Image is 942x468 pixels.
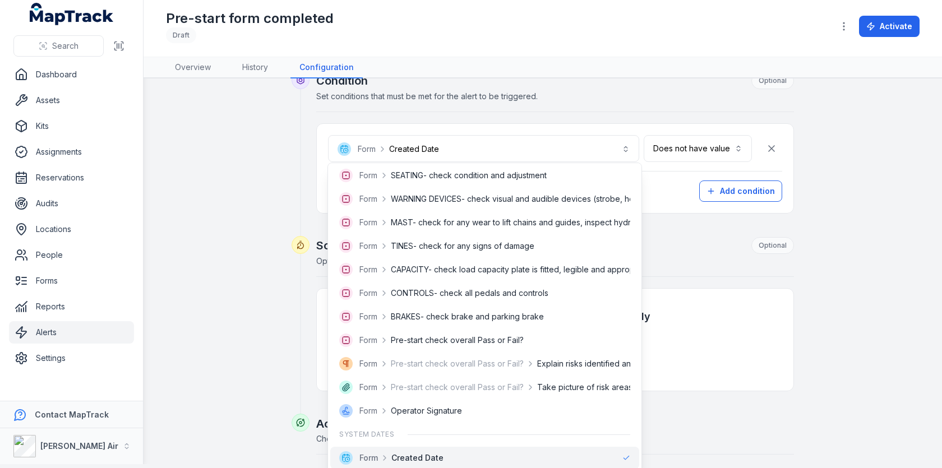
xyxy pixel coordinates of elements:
[330,423,639,446] div: System Dates
[359,358,377,369] span: Form
[391,405,462,416] span: Operator Signature
[359,240,377,252] span: Form
[359,382,377,393] span: Form
[537,358,699,369] span: Explain risks identified and actions required
[359,452,378,464] span: Form
[391,382,524,393] span: Pre-start check overall Pass or Fail?
[391,335,524,346] span: Pre-start check overall Pass or Fail?
[391,358,524,369] span: Pre-start check overall Pass or Fail?
[391,193,715,205] span: WARNING DEVICES- check visual and audible devices (strobe, horn, reversing beeper)
[537,382,632,393] span: Take picture of risk areas
[391,240,534,252] span: TINES- check for any signs of damage
[391,217,755,228] span: MAST- check for any wear to lift chains and guides, inspect hydraulic cylinders, look for any leaks
[391,170,547,181] span: SEATING- check condition and adjustment
[359,335,377,346] span: Form
[391,311,544,322] span: BRAKES- check brake and parking brake
[359,170,377,181] span: Form
[359,311,377,322] span: Form
[359,264,377,275] span: Form
[359,193,377,205] span: Form
[359,405,377,416] span: Form
[391,288,548,299] span: CONTROLS- check all pedals and controls
[391,452,444,464] span: Created Date
[328,135,639,162] button: FormCreated Date
[359,288,377,299] span: Form
[359,217,377,228] span: Form
[391,264,751,275] span: CAPACITY- check load capacity plate is fitted, legible and appropriate for the forklift/attachments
